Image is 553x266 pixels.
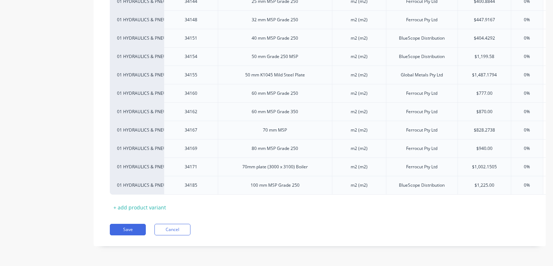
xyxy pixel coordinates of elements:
div: 34169 [173,144,209,153]
div: BlueScope Distribution [393,181,450,190]
div: 0% [509,176,545,194]
div: 01 HYDRAULICS & PNEUMATICS [117,53,157,60]
div: 34155 [173,70,209,80]
div: $777.00 [458,84,511,102]
div: $870.00 [458,103,511,121]
div: 34160 [173,89,209,98]
div: 01 HYDRAULICS & PNEUMATICS [117,164,157,170]
div: 01 HYDRAULICS & PNEUMATICS [117,35,157,41]
div: 0% [509,11,545,29]
div: 0% [509,103,545,121]
div: $828.2738 [458,121,511,139]
div: 0% [509,29,545,47]
div: Ferrocut Pty Ltd [400,15,443,25]
div: $1,199.58 [458,48,511,66]
div: 0% [509,84,545,102]
div: 50 mm K1045 Mild Steel Plate [239,70,311,80]
div: 70mm plate (3000 x 3100) Boiler [237,162,314,172]
div: $447.9167 [458,11,511,29]
div: 60 mm MSP Grade 350 [246,107,304,116]
div: 34154 [173,52,209,61]
div: $940.00 [458,139,511,158]
div: m2 (m2) [341,89,377,98]
div: 0% [509,66,545,84]
div: $404.4292 [458,29,511,47]
div: 01 HYDRAULICS & PNEUMATICS [117,17,157,23]
div: m2 (m2) [341,125,377,135]
div: m2 (m2) [341,15,377,25]
button: Cancel [154,224,190,235]
div: $1,487.1794 [458,66,511,84]
div: 01 HYDRAULICS & PNEUMATICS [117,90,157,97]
div: $1,002.1505 [458,158,511,176]
div: 34167 [173,125,209,135]
div: Global Metals Pty Ltd [395,70,449,80]
div: 0% [509,158,545,176]
div: 34162 [173,107,209,116]
div: 0% [509,139,545,158]
div: 80 mm MSP Grade 250 [246,144,304,153]
div: 01 HYDRAULICS & PNEUMATICS [117,145,157,152]
div: $1,225.00 [458,176,511,194]
div: 60 mm MSP Grade 250 [246,89,304,98]
div: 40 mm MSP Grade 250 [246,34,304,43]
div: 01 HYDRAULICS & PNEUMATICS [117,72,157,78]
div: Ferrocut Pty Ltd [400,162,443,172]
div: 01 HYDRAULICS & PNEUMATICS [117,182,157,189]
div: BlueScope Distribution [393,34,450,43]
div: 50 mm Grade 250 MSP [246,52,304,61]
div: m2 (m2) [341,107,377,116]
div: 70 mm MSP [257,125,293,135]
div: 0% [509,121,545,139]
div: Ferrocut Pty Ltd [400,107,443,116]
div: 34171 [173,162,209,172]
div: Ferrocut Pty Ltd [400,89,443,98]
div: 34185 [173,181,209,190]
div: m2 (m2) [341,181,377,190]
div: Ferrocut Pty Ltd [400,125,443,135]
div: m2 (m2) [341,52,377,61]
div: 34151 [173,34,209,43]
div: m2 (m2) [341,144,377,153]
div: Ferrocut Pty Ltd [400,144,443,153]
div: BlueScope Distribution [393,52,450,61]
div: 34148 [173,15,209,25]
div: 100 mm MSP Grade 250 [245,181,305,190]
div: 0% [509,48,545,66]
div: m2 (m2) [341,70,377,80]
button: Save [110,224,146,235]
div: + add product variant [110,202,170,213]
div: 01 HYDRAULICS & PNEUMATICS [117,108,157,115]
div: 32 mm MSP Grade 250 [246,15,304,25]
div: m2 (m2) [341,34,377,43]
div: m2 (m2) [341,162,377,172]
div: 01 HYDRAULICS & PNEUMATICS [117,127,157,133]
